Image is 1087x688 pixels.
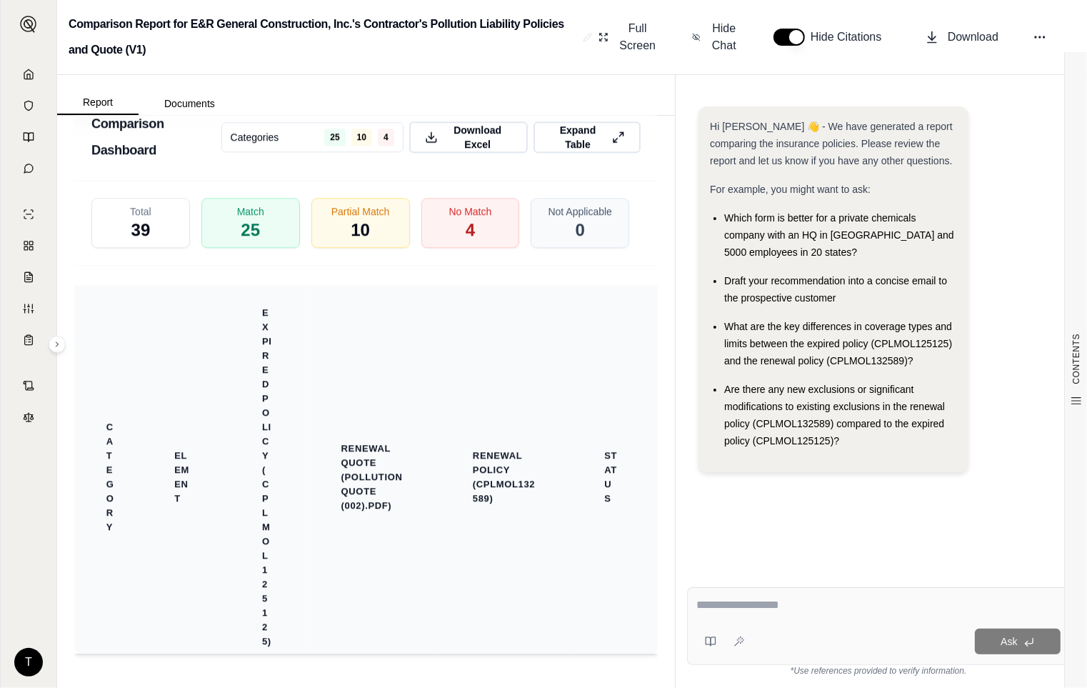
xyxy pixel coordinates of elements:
[378,129,394,146] span: 4
[466,219,475,241] span: 4
[324,433,421,522] th: Renewal Quote (Pollution Quote (002).pdf)
[593,14,663,60] button: Full Screen
[617,20,658,54] span: Full Screen
[351,129,372,146] span: 10
[1071,334,1082,384] span: CONTENTS
[409,121,528,153] button: Download Excel
[130,204,151,219] span: Total
[587,440,635,514] th: Status
[49,336,66,353] button: Expand sidebar
[444,123,512,151] span: Download Excel
[20,16,37,33] img: Expand sidebar
[576,219,585,241] span: 0
[9,60,48,89] a: Home
[57,91,139,115] button: Report
[91,111,221,163] h3: Comparison Dashboard
[69,11,577,63] h2: Comparison Report for E&R General Construction, Inc.'s Contractor's Pollution Liability Policies ...
[948,29,998,46] span: Download
[9,294,48,323] a: Custom Report
[9,154,48,183] a: Chat
[456,440,553,514] th: Renewal Policy (CPLMOL132589)
[709,20,739,54] span: Hide Chat
[687,665,1070,677] div: *Use references provided to verify information.
[139,92,241,115] button: Documents
[231,130,279,144] span: Categories
[9,372,48,400] a: Contract Analysis
[9,231,48,260] a: Policy Comparisons
[89,412,131,543] th: Category
[975,629,1061,654] button: Ask
[324,129,345,146] span: 25
[9,200,48,229] a: Single Policy
[157,440,211,514] th: Element
[131,219,151,241] span: 39
[710,121,953,166] span: Hi [PERSON_NAME] 👋 - We have generated a report comparing the insurance policies. Please review t...
[811,29,891,46] span: Hide Citations
[724,321,952,367] span: What are the key differences in coverage types and limits between the expired policy (CPLMOL12512...
[9,263,48,291] a: Claim Coverage
[221,122,404,152] button: Categories25104
[534,121,641,153] button: Expand Table
[14,648,43,677] div: T
[1001,636,1017,647] span: Ask
[724,275,947,304] span: Draft your recommendation into a concise email to the prospective customer
[351,219,370,241] span: 10
[9,326,48,354] a: Coverage Table
[919,23,1004,51] button: Download
[548,204,613,219] span: Not Applicable
[449,204,491,219] span: No Match
[9,91,48,120] a: Documents Vault
[9,123,48,151] a: Prompt Library
[724,212,954,258] span: Which form is better for a private chemicals company with an HQ in [GEOGRAPHIC_DATA] and 5000 emp...
[724,384,945,447] span: Are there any new exclusions or significant modifications to existing exclusions in the renewal p...
[14,10,43,39] button: Expand sidebar
[331,204,390,219] span: Partial Match
[686,14,745,60] button: Hide Chat
[245,297,290,657] th: Expired Policy (CPLMOL125125)
[710,184,871,195] span: For example, you might want to ask:
[9,403,48,432] a: Legal Search Engine
[241,219,260,241] span: 25
[237,204,264,219] span: Match
[549,123,607,151] span: Expand Table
